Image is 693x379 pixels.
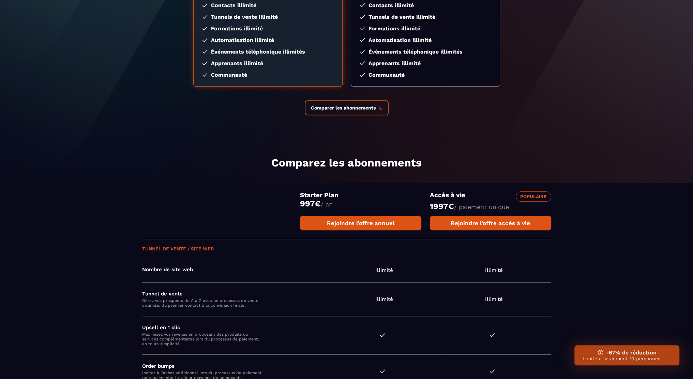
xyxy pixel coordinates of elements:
[300,191,421,199] h3: Starter Plan
[360,14,491,20] li: Tunnels de vente illimité
[142,291,327,297] h4: Tunnel de vente
[454,203,509,210] span: / paiement unique
[142,332,263,346] p: Maximisez vos revenus en proposant des produits ou services complémentaires lors du processus de ...
[202,50,208,54] img: checked
[360,48,491,55] li: Événements téléphonique illimités
[142,324,327,331] h4: Upsell en 1 clic
[202,48,334,55] li: Événements téléphonique illimités
[142,298,263,308] p: Gérez vos prospects de A à Z avec un processus de vente optimisé, du premier contact à la convers...
[315,199,321,208] currency: €
[305,100,389,115] button: Comparer les abonnements
[441,267,547,273] span: Illimité
[360,73,365,77] img: checked
[489,369,495,373] img: checked
[360,60,491,67] li: Apprenants illimité
[448,202,454,211] currency: €
[430,191,491,202] h3: Accès à vie
[360,38,365,42] img: checked
[311,105,376,111] span: Comparer les abonnements
[360,72,491,78] li: Communauté
[360,15,365,19] img: checked
[193,156,500,169] h2: Comparez les abonnements
[142,363,327,369] h4: Order bumps
[202,61,208,65] img: checked
[321,201,333,208] span: / an
[300,199,321,208] money: 997
[441,296,547,302] span: Illimité
[331,296,437,302] span: Illimité
[202,38,208,42] img: checked
[331,267,437,273] span: Illimité
[489,333,495,337] img: checked
[360,2,491,9] li: Contacts illimité
[583,349,671,356] h3: -67% de réduction
[516,191,551,202] div: Populaire
[380,333,385,337] img: checked
[202,15,208,19] img: checked
[360,25,491,32] li: Formations illimité
[202,73,208,77] img: checked
[380,369,385,373] img: checked
[202,37,334,43] li: Automatisation illimité
[300,216,421,230] a: Rejoindre l’offre annuel
[202,27,208,30] img: checked
[202,3,208,7] img: checked
[583,356,671,361] p: Limité à seulement 10 personnes
[430,216,551,230] a: Rejoindre l’offre accès à vie
[202,72,334,78] li: Communauté
[598,350,603,355] img: ifno
[202,60,334,67] li: Apprenants illimité
[360,61,365,65] img: checked
[202,2,334,9] li: Contacts illimité
[142,266,327,273] h4: Nombre de site web
[360,3,365,7] img: checked
[202,25,334,32] li: Formations illimité
[360,27,365,30] img: checked
[142,246,551,251] h3: Tunnel de vente / Site web
[202,14,334,20] li: Tunnels de vente illimité
[360,37,491,43] li: Automatisation illimité
[360,50,365,54] img: checked
[430,202,454,211] money: 1997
